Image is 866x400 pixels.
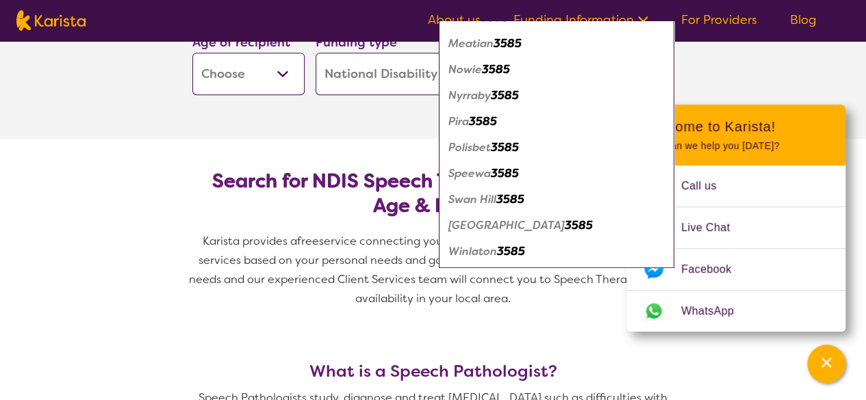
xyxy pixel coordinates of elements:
[203,169,663,218] h2: Search for NDIS Speech Therapists by Location, Age & Needs
[481,10,509,25] em: 3585
[428,12,481,28] a: About us
[446,161,667,187] div: Speewa 3585
[448,166,491,181] em: Speewa
[448,114,469,129] em: Pira
[448,218,565,232] em: [GEOGRAPHIC_DATA]
[448,62,482,77] em: Nowie
[626,165,845,332] ul: Choose channel
[494,36,522,51] em: 3585
[491,140,519,155] em: 3585
[807,345,845,383] button: Channel Menu
[790,12,817,28] a: Blog
[448,244,497,258] em: Winlaton
[203,234,297,248] span: Karista provides a
[192,34,290,51] label: Age of recipient
[448,140,491,155] em: Polisbet
[446,109,667,135] div: Pira 3585
[448,88,491,103] em: Nyrraby
[643,118,829,135] h2: Welcome to Karista!
[496,192,524,206] em: 3585
[565,218,593,232] em: 3585
[446,31,667,57] div: Meatian 3585
[16,10,86,31] img: Karista logo
[187,362,680,381] h3: What is a Speech Pathologist?
[448,192,496,206] em: Swan Hill
[681,12,757,28] a: For Providers
[482,62,510,77] em: 3585
[626,291,845,332] a: Web link opens in a new tab.
[491,166,519,181] em: 3585
[681,301,750,321] span: WhatsApp
[681,176,733,196] span: Call us
[497,244,525,258] em: 3585
[189,234,680,306] span: service connecting you with Speech Pathologists and other NDIS services based on your personal ne...
[491,88,519,103] em: 3585
[643,140,829,152] p: How can we help you [DATE]?
[469,114,497,129] em: 3585
[513,12,648,28] a: Funding Information
[297,234,319,248] span: free
[316,34,397,51] label: Funding type
[681,259,748,280] span: Facebook
[626,105,845,332] div: Channel Menu
[681,217,746,238] span: Live Chat
[446,83,667,109] div: Nyrraby 3585
[446,187,667,213] div: Swan Hill 3585
[448,36,494,51] em: Meatian
[446,57,667,83] div: Nowie 3585
[446,213,667,239] div: Swan Hill West 3585
[446,239,667,265] div: Winlaton 3585
[448,10,481,25] em: Kunat
[446,135,667,161] div: Polisbet 3585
